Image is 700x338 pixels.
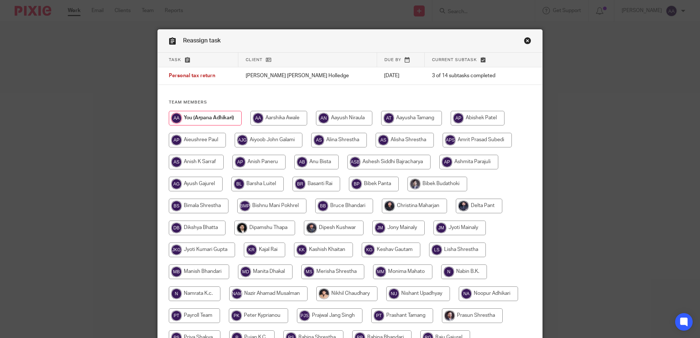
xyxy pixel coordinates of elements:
[384,72,417,79] p: [DATE]
[169,58,181,62] span: Task
[524,37,531,47] a: Close this dialog window
[169,99,531,105] h4: Team members
[246,72,369,79] p: [PERSON_NAME] [PERSON_NAME] Holledge
[384,58,401,62] span: Due by
[425,67,516,85] td: 3 of 14 subtasks completed
[183,38,221,44] span: Reassign task
[169,74,215,79] span: Personal tax return
[432,58,477,62] span: Current subtask
[246,58,262,62] span: Client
